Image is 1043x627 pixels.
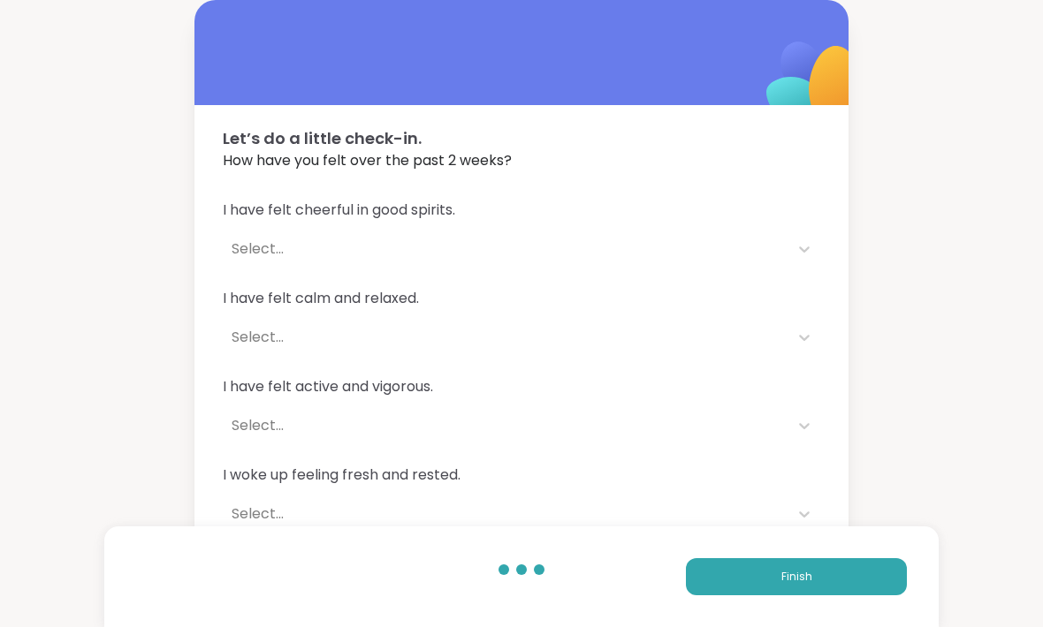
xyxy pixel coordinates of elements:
[223,465,820,486] span: I woke up feeling fresh and rested.
[232,327,780,348] div: Select...
[686,558,907,595] button: Finish
[223,200,820,221] span: I have felt cheerful in good spirits.
[781,569,812,585] span: Finish
[232,238,780,260] div: Select...
[232,503,780,525] div: Select...
[223,376,820,397] span: I have felt active and vigorous.
[223,126,820,150] span: Let’s do a little check-in.
[232,415,780,436] div: Select...
[223,150,820,171] span: How have you felt over the past 2 weeks?
[223,288,820,309] span: I have felt calm and relaxed.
